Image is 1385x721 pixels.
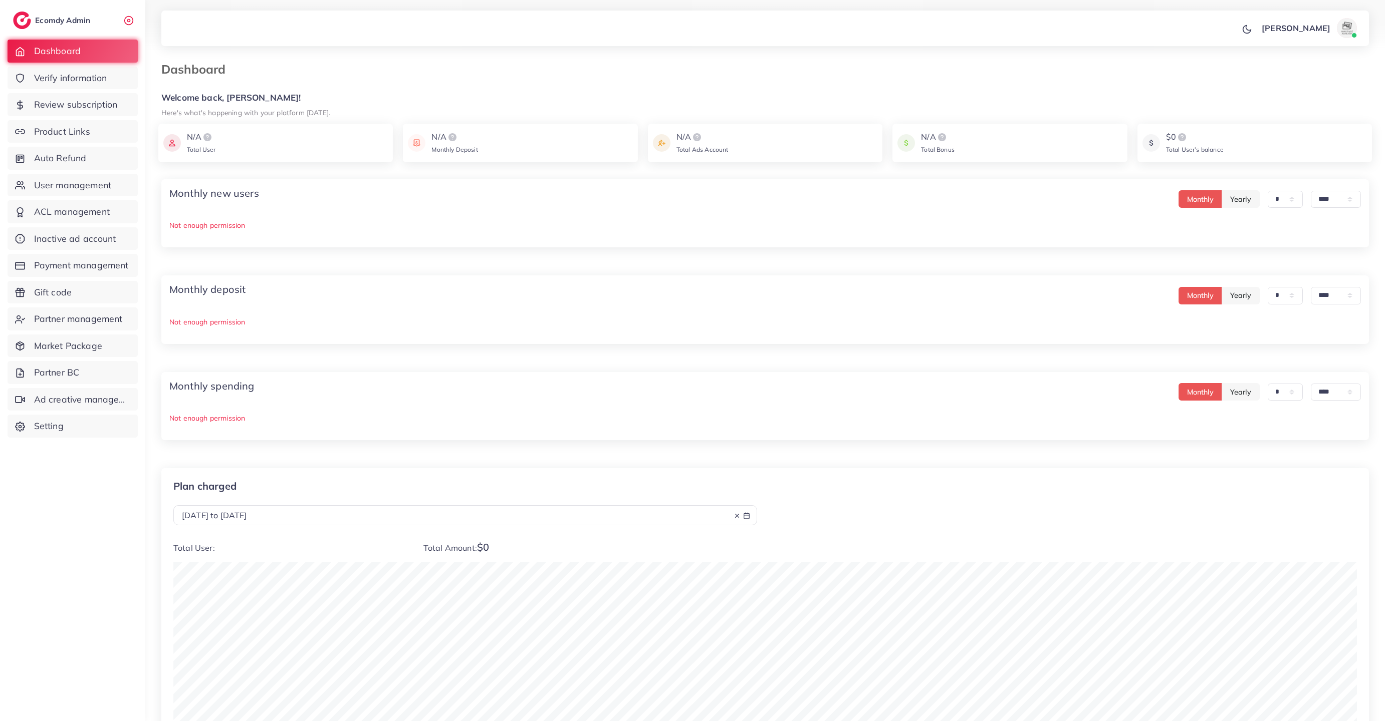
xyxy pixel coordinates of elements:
h4: Monthly new users [169,187,259,199]
span: Partner BC [34,366,80,379]
span: Monthly Deposit [431,146,478,153]
a: logoEcomdy Admin [13,12,93,29]
a: Review subscription [8,93,138,116]
span: Total User’s balance [1166,146,1224,153]
button: Yearly [1222,190,1260,208]
div: N/A [676,131,729,143]
span: Market Package [34,339,102,352]
a: Dashboard [8,40,138,63]
a: Inactive ad account [8,227,138,250]
img: icon payment [408,131,425,155]
a: Partner BC [8,361,138,384]
button: Yearly [1222,383,1260,401]
p: Not enough permission [169,219,1361,231]
h4: Monthly spending [169,380,255,392]
div: N/A [187,131,216,143]
a: Ad creative management [8,388,138,411]
button: Yearly [1222,287,1260,304]
span: Auto Refund [34,152,87,165]
span: Partner management [34,312,123,325]
h5: Welcome back, [PERSON_NAME]! [161,93,1369,103]
img: logo [691,131,703,143]
p: Plan charged [173,480,757,492]
p: [PERSON_NAME] [1262,22,1330,34]
img: logo [446,131,458,143]
span: [DATE] to [DATE] [182,510,247,520]
span: Total Ads Account [676,146,729,153]
div: N/A [431,131,478,143]
a: User management [8,174,138,197]
span: Setting [34,420,64,433]
img: logo [201,131,213,143]
a: Gift code [8,281,138,304]
a: Product Links [8,120,138,143]
a: Market Package [8,334,138,357]
a: Verify information [8,67,138,90]
button: Monthly [1179,287,1222,304]
img: avatar [1337,18,1357,38]
img: icon payment [163,131,181,155]
img: icon payment [1142,131,1160,155]
span: Dashboard [34,45,81,58]
span: Ad creative management [34,393,130,406]
p: Not enough permission [169,412,1361,424]
span: Total User [187,146,216,153]
a: Auto Refund [8,147,138,170]
span: ACL management [34,205,110,218]
span: User management [34,179,111,192]
div: $0 [1166,131,1224,143]
div: N/A [921,131,955,143]
button: Monthly [1179,190,1222,208]
span: Payment management [34,259,129,272]
span: Total Bonus [921,146,955,153]
img: logo [1176,131,1188,143]
p: Total Amount: [423,541,757,554]
small: Here's what's happening with your platform [DATE]. [161,108,330,117]
h3: Dashboard [161,62,234,77]
span: Product Links [34,125,90,138]
a: Setting [8,415,138,438]
span: Gift code [34,286,72,299]
img: icon payment [897,131,915,155]
p: Not enough permission [169,316,1361,328]
a: [PERSON_NAME]avatar [1256,18,1361,38]
a: Payment management [8,254,138,277]
h4: Monthly deposit [169,283,246,295]
span: $0 [477,541,489,553]
h2: Ecomdy Admin [35,16,93,25]
button: Monthly [1179,383,1222,401]
a: ACL management [8,200,138,223]
p: Total User: [173,541,407,554]
img: logo [13,12,31,29]
a: Partner management [8,307,138,330]
span: Inactive ad account [34,232,116,245]
img: logo [936,131,948,143]
span: Verify information [34,72,107,85]
img: icon payment [653,131,670,155]
span: Review subscription [34,98,118,111]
